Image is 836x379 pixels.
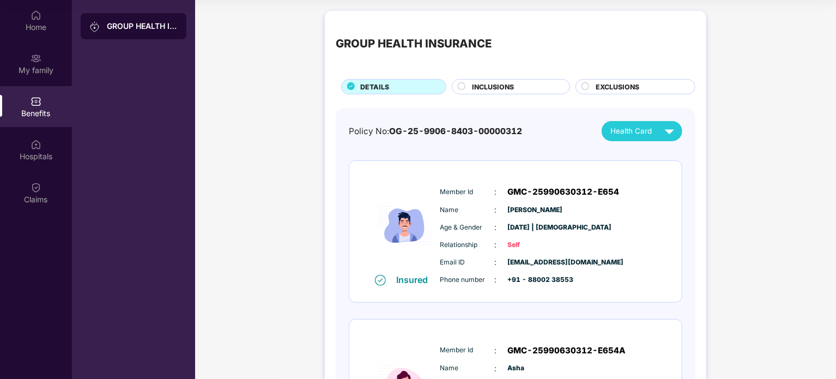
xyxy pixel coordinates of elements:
[508,275,562,285] span: +91 - 88002 38553
[31,10,41,21] img: svg+xml;base64,PHN2ZyBpZD0iSG9tZSIgeG1sbnM9Imh0dHA6Ly93d3cudzMub3JnLzIwMDAvc3ZnIiB3aWR0aD0iMjAiIG...
[495,256,497,268] span: :
[31,96,41,107] img: svg+xml;base64,PHN2ZyBpZD0iQmVuZWZpdHMiIHhtbG5zPSJodHRwOi8vd3d3LnczLm9yZy8yMDAwL3N2ZyIgd2lkdGg9Ij...
[89,21,100,32] img: svg+xml;base64,PHN2ZyB3aWR0aD0iMjAiIGhlaWdodD0iMjAiIHZpZXdCb3g9IjAgMCAyMCAyMCIgZmlsbD0ibm9uZSIgeG...
[107,21,178,32] div: GROUP HEALTH INSURANCE
[508,344,626,357] span: GMC-25990630312-E654A
[508,240,562,250] span: Self
[602,121,682,141] button: Health Card
[610,125,652,137] span: Health Card
[495,345,497,357] span: :
[508,222,562,233] span: [DATE] | [DEMOGRAPHIC_DATA]
[440,275,495,285] span: Phone number
[495,221,497,233] span: :
[360,82,389,92] span: DETAILS
[389,126,522,136] span: OG-25-9906-8403-00000312
[472,82,514,92] span: INCLUSIONS
[440,345,495,356] span: Member Id
[375,275,386,286] img: svg+xml;base64,PHN2ZyB4bWxucz0iaHR0cDovL3d3dy53My5vcmcvMjAwMC9zdmciIHdpZHRoPSIxNiIgaGVpZ2h0PSIxNi...
[372,177,438,274] img: icon
[440,240,495,250] span: Relationship
[596,82,639,92] span: EXCLUSIONS
[508,205,562,215] span: [PERSON_NAME]
[495,204,497,216] span: :
[508,257,562,268] span: [EMAIL_ADDRESS][DOMAIN_NAME]
[31,139,41,150] img: svg+xml;base64,PHN2ZyBpZD0iSG9zcGl0YWxzIiB4bWxucz0iaHR0cDovL3d3dy53My5vcmcvMjAwMC9zdmciIHdpZHRoPS...
[440,257,495,268] span: Email ID
[440,363,495,374] span: Name
[440,205,495,215] span: Name
[397,274,435,285] div: Insured
[31,182,41,193] img: svg+xml;base64,PHN2ZyBpZD0iQ2xhaW0iIHhtbG5zPSJodHRwOi8vd3d3LnczLm9yZy8yMDAwL3N2ZyIgd2lkdGg9IjIwIi...
[508,363,562,374] span: Asha
[508,185,620,198] span: GMC-25990630312-E654
[440,187,495,197] span: Member Id
[495,363,497,375] span: :
[495,274,497,286] span: :
[440,222,495,233] span: Age & Gender
[31,53,41,64] img: svg+xml;base64,PHN2ZyB3aWR0aD0iMjAiIGhlaWdodD0iMjAiIHZpZXdCb3g9IjAgMCAyMCAyMCIgZmlsbD0ibm9uZSIgeG...
[495,239,497,251] span: :
[349,125,522,138] div: Policy No:
[336,35,492,52] div: GROUP HEALTH INSURANCE
[660,122,679,141] img: svg+xml;base64,PHN2ZyB4bWxucz0iaHR0cDovL3d3dy53My5vcmcvMjAwMC9zdmciIHZpZXdCb3g9IjAgMCAyNCAyNCIgd2...
[495,186,497,198] span: :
